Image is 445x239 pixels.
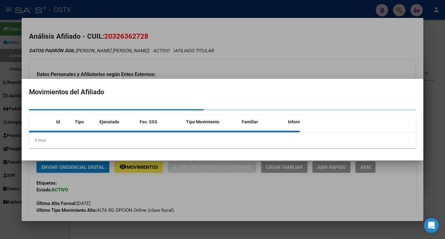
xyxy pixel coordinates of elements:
[56,119,60,124] span: Id
[54,115,72,129] datatable-header-cell: Id
[140,119,157,124] span: Fec. SSS
[137,115,184,129] datatable-header-cell: Fec. SSS
[97,115,137,129] datatable-header-cell: Ejecutado
[424,218,439,233] div: Open Intercom Messenger
[75,119,84,124] span: Tipo
[288,119,319,124] span: Informable SSS
[186,119,219,124] span: Tipo Movimiento
[286,115,332,129] datatable-header-cell: Informable SSS
[184,115,239,129] datatable-header-cell: Tipo Movimiento
[29,133,416,148] div: 0 total
[239,115,286,129] datatable-header-cell: Familiar
[29,86,416,98] h2: Movimientos del Afiliado
[242,119,258,124] span: Familiar
[100,119,119,124] span: Ejecutado
[72,115,97,129] datatable-header-cell: Tipo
